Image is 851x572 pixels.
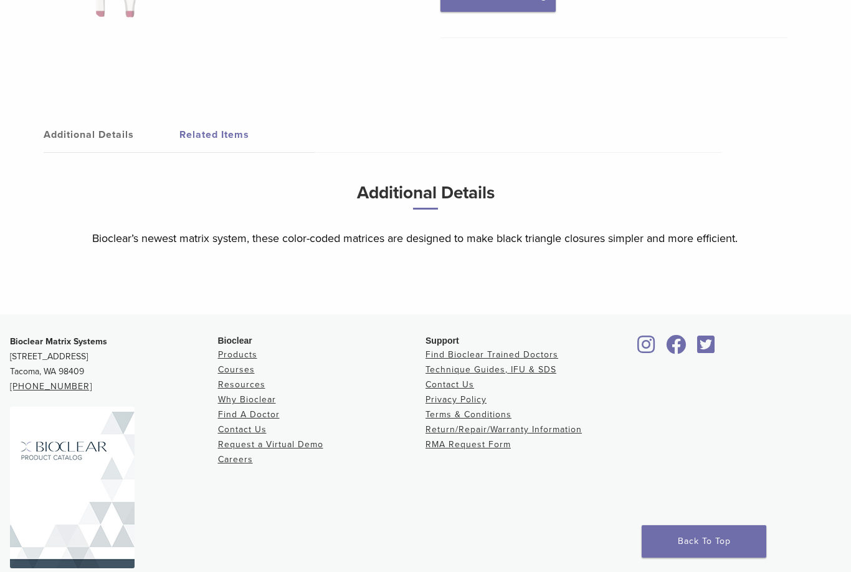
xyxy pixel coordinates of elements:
[425,409,511,420] a: Terms & Conditions
[218,394,276,405] a: Why Bioclear
[44,117,179,152] a: Additional Details
[642,525,766,558] a: Back To Top
[662,342,691,355] a: Bioclear
[218,379,265,390] a: Resources
[425,349,558,360] a: Find Bioclear Trained Doctors
[218,364,255,375] a: Courses
[218,424,267,435] a: Contact Us
[425,424,582,435] a: Return/Repair/Warranty Information
[10,336,107,347] strong: Bioclear Matrix Systems
[218,409,280,420] a: Find A Doctor
[425,379,474,390] a: Contact Us
[92,229,759,248] p: Bioclear’s newest matrix system, these color-coded matrices are designed to make black triangle c...
[218,454,253,465] a: Careers
[425,394,487,405] a: Privacy Policy
[218,349,257,360] a: Products
[10,407,135,568] img: Bioclear
[425,364,556,375] a: Technique Guides, IFU & SDS
[425,336,459,346] span: Support
[218,439,323,450] a: Request a Virtual Demo
[10,381,92,392] a: [PHONE_NUMBER]
[634,342,660,355] a: Bioclear
[693,342,720,355] a: Bioclear
[179,117,315,152] a: Related Items
[92,178,759,220] h3: Additional Details
[425,439,511,450] a: RMA Request Form
[10,334,218,394] p: [STREET_ADDRESS] Tacoma, WA 98409
[218,336,252,346] span: Bioclear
